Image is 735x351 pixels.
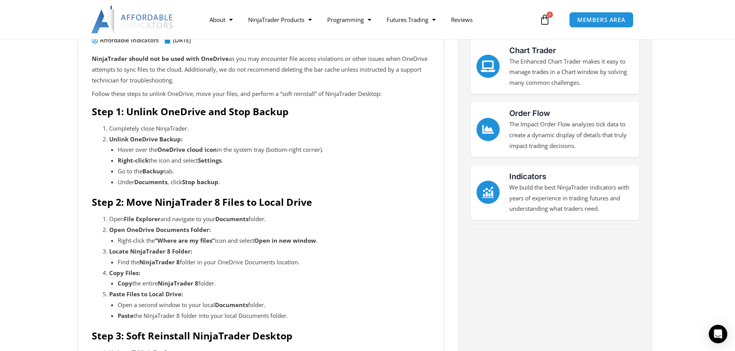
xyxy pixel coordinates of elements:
[476,181,500,204] a: Indicators
[157,146,217,153] strong: OneDrive cloud icon
[202,11,537,29] nav: Menu
[109,290,183,298] strong: Paste Files to Local Drive:
[319,11,379,29] a: Programming
[240,11,319,29] a: NinjaTrader Products
[577,17,625,23] span: MEMBERS AREA
[254,237,316,244] strong: Open in new window
[547,12,553,18] span: 0
[158,279,198,287] strong: NinjaTrader 8
[202,11,240,29] a: About
[109,123,429,134] li: Completely close NinjaTrader.
[182,178,218,186] strong: Stop backup
[215,301,248,309] strong: Documents
[118,144,429,155] li: Hover over the in the system tray (bottom-right corner).
[118,312,133,319] strong: Paste
[528,8,562,31] a: 0
[476,118,500,141] a: Order Flow
[476,55,500,78] a: Chart Trader
[118,155,429,166] li: the icon and select .
[109,226,211,233] strong: Open OneDrive Documents Folder:
[509,46,556,55] a: Chart Trader
[109,247,192,255] strong: Locate NinjaTrader 8 Folder:
[569,12,634,28] a: MEMBERS AREA
[139,258,180,266] strong: NinjaTrader 8
[215,215,248,223] strong: Documents
[509,172,546,181] a: Indicators
[118,278,429,289] li: the entire folder.
[509,109,550,118] a: Order Flow
[92,195,312,208] strong: Step 2: Move NinjaTrader 8 Files to Local Drive
[92,54,429,86] p: as you may encounter file access violations or other issues when OneDrive attempts to sync files ...
[91,6,174,34] img: LogoAI | Affordable Indicators – NinjaTrader
[142,167,164,175] strong: Backup
[118,311,429,321] li: the NinjaTrader 8 folder into your local Documents folder.
[109,269,140,277] strong: Copy Files:
[198,156,221,164] strong: Settings
[509,182,634,215] p: We build the best NinjaTrader indicators with years of experience in trading futures and understa...
[118,166,429,177] li: Go to the tab.
[109,135,182,143] strong: Unlink OneDrive Backup:
[92,89,429,99] p: Follow these steps to unlink OneDrive, move your files, and perform a “soft reinstall” of NinjaTr...
[118,235,429,246] li: Right-click the icon and select .
[92,105,289,118] strong: Step 1: Unlink OneDrive and Stop Backup
[92,329,292,342] strong: Step 3: Soft Reinstall NinjaTrader Desktop
[118,279,132,287] strong: Copy
[155,237,215,244] strong: “Where are my files”
[109,214,429,225] li: Open and navigate to your folder.
[709,325,727,343] div: Open Intercom Messenger
[134,178,167,186] strong: Documents
[379,11,443,29] a: Futures Trading
[98,35,159,46] span: Affordable Indicators
[509,119,634,151] p: The Impact Order Flow analyzes tick data to create a dynamic display of details that truly impact...
[509,56,634,89] p: The Enhanced Chart Trader makes it easy to manage trades in a Chart window by solving many common...
[118,156,149,164] strong: Right-click
[92,55,229,62] strong: NinjaTrader should not be used with OneDrive
[118,300,429,311] li: Open a second window to your local folder.
[443,11,480,29] a: Reviews
[173,36,191,44] time: [DATE]
[118,177,429,188] li: Under , click .
[118,257,429,268] li: Find the folder in your OneDrive Documents location.
[124,215,161,223] strong: File Explorer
